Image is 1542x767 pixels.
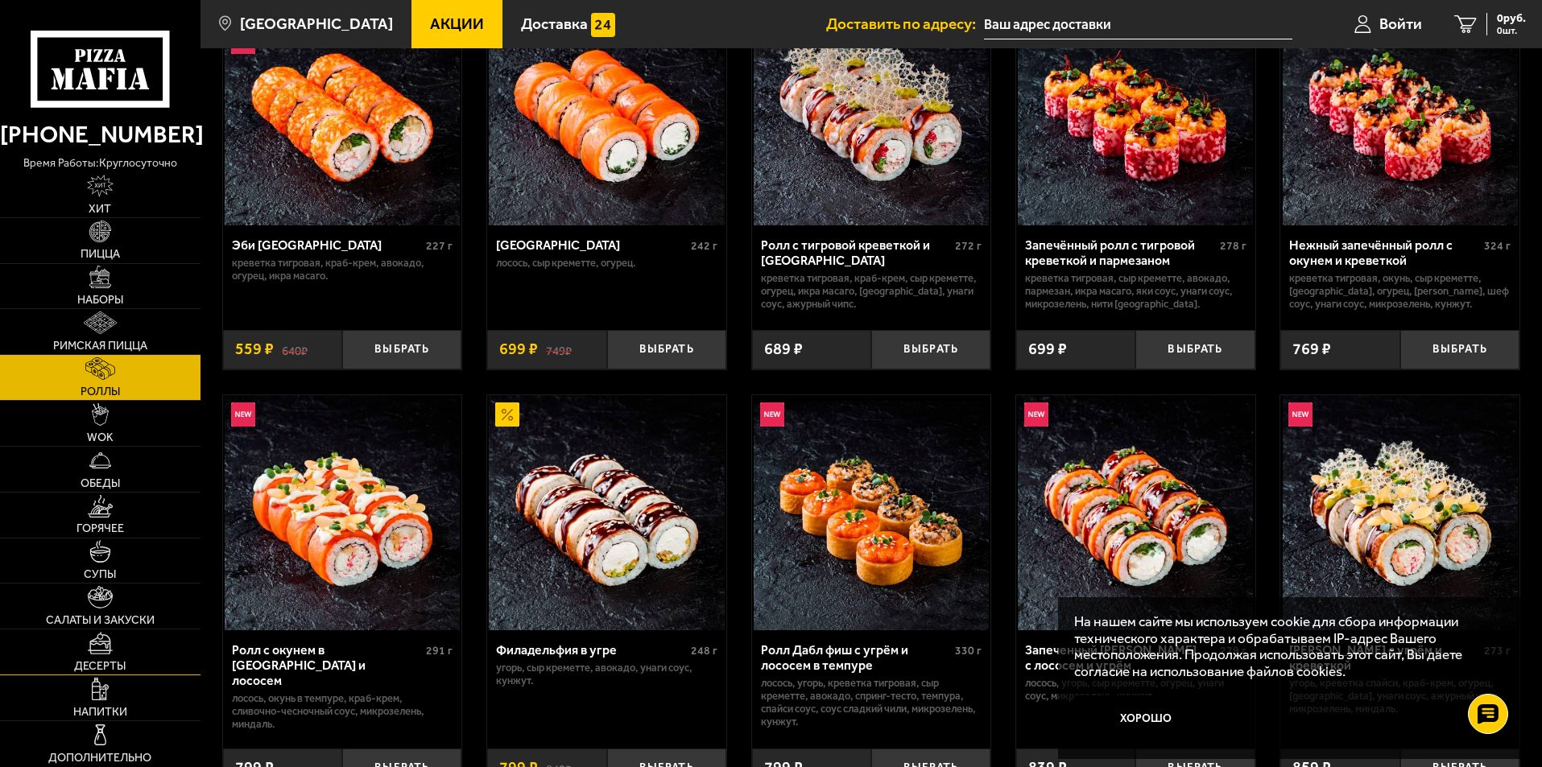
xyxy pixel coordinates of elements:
span: 699 ₽ [499,341,538,357]
p: креветка тигровая, окунь, Сыр креметте, [GEOGRAPHIC_DATA], огурец, [PERSON_NAME], шеф соус, унаги... [1289,272,1511,311]
span: 330 г [955,644,982,658]
button: Хорошо [1074,695,1219,744]
span: Акции [430,16,484,31]
span: Роллы [81,386,120,398]
button: Выбрать [871,330,990,369]
span: Доставка [521,16,588,31]
p: креветка тигровая, Сыр креметте, авокадо, пармезан, икра масаго, яки соус, унаги соус, микрозелен... [1025,272,1246,311]
button: Выбрать [1400,330,1519,369]
span: 278 г [1220,239,1246,253]
a: НовинкаРолл Дабл фиш с угрём и лососем в темпуре [752,395,991,630]
span: Десерты [74,661,126,672]
img: Новинка [1288,402,1313,427]
span: Хит [89,204,111,215]
span: 248 г [691,644,717,658]
img: 15daf4d41897b9f0e9f617042186c801.svg [591,13,615,37]
span: WOK [87,432,114,443]
p: креветка тигровая, краб-крем, Сыр креметте, огурец, икра масаго, [GEOGRAPHIC_DATA], унаги соус, а... [761,272,982,311]
span: 272 г [955,239,982,253]
span: 324 г [1484,239,1511,253]
span: Горячее [76,523,124,534]
span: 0 руб. [1497,13,1526,24]
p: На нашем сайте мы используем cookie для сбора информации технического характера и обрабатываем IP... [1074,613,1495,680]
div: [GEOGRAPHIC_DATA] [496,237,687,253]
input: Ваш адрес доставки [984,10,1292,39]
img: Новинка [760,402,784,427]
span: Войти [1379,16,1422,31]
div: Ролл с тигровой креветкой и [GEOGRAPHIC_DATA] [761,237,952,268]
img: Ролл Калипсо с угрём и креветкой [1283,395,1518,630]
span: Обеды [81,478,120,489]
span: Доставить по адресу: [826,16,984,31]
img: Ролл с окунем в темпуре и лососем [225,395,460,630]
s: 749 ₽ [546,341,572,357]
img: Филадельфия в угре [489,395,724,630]
a: НовинкаРолл Калипсо с угрём и креветкой [1280,395,1519,630]
span: 689 ₽ [764,341,803,357]
span: Пицца [81,249,120,260]
s: 640 ₽ [282,341,308,357]
span: Салаты и закуски [46,615,155,626]
img: Акционный [495,402,519,427]
span: 242 г [691,239,717,253]
p: лосось, угорь, креветка тигровая, Сыр креметте, авокадо, спринг-тесто, темпура, спайси соус, соус... [761,677,982,728]
button: Выбрать [607,330,726,369]
span: 769 ₽ [1292,341,1331,357]
p: лосось, окунь в темпуре, краб-крем, сливочно-чесночный соус, микрозелень, миндаль. [232,692,453,731]
span: Напитки [73,707,127,718]
span: [GEOGRAPHIC_DATA] [240,16,393,31]
p: угорь, Сыр креметте, авокадо, унаги соус, кунжут. [496,662,717,687]
span: Супы [84,569,116,580]
div: Эби [GEOGRAPHIC_DATA] [232,237,423,253]
span: 559 ₽ [235,341,274,357]
span: 0 шт. [1497,26,1526,35]
img: Новинка [1024,402,1048,427]
span: 227 г [426,239,453,253]
img: Ролл Дабл фиш с угрём и лососем в темпуре [754,395,989,630]
span: Дополнительно [48,753,151,764]
p: креветка тигровая, краб-крем, авокадо, огурец, икра масаго. [232,257,453,282]
span: 699 ₽ [1028,341,1067,357]
p: лосось, Сыр креметте, огурец. [496,257,717,270]
span: Наборы [77,295,123,306]
div: Ролл с окунем в [GEOGRAPHIC_DATA] и лососем [232,642,423,688]
a: НовинкаРолл с окунем в темпуре и лососем [223,395,462,630]
span: Римская пицца [53,340,147,352]
a: АкционныйФиладельфия в угре [487,395,726,630]
div: Запеченный [PERSON_NAME] с лососем и угрём [1025,642,1216,673]
div: Филадельфия в угре [496,642,687,658]
span: 291 г [426,644,453,658]
button: Выбрать [342,330,461,369]
img: Новинка [231,402,255,427]
a: НовинкаЗапеченный ролл Гурмэ с лососем и угрём [1016,395,1255,630]
div: Нежный запечённый ролл с окунем и креветкой [1289,237,1480,268]
button: Выбрать [1135,330,1255,369]
div: Запечённый ролл с тигровой креветкой и пармезаном [1025,237,1216,268]
img: Запеченный ролл Гурмэ с лососем и угрём [1018,395,1253,630]
p: лосось, угорь, Сыр креметте, огурец, унаги соус, микрозелень, кунжут. [1025,677,1246,703]
div: Ролл Дабл фиш с угрём и лососем в темпуре [761,642,952,673]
